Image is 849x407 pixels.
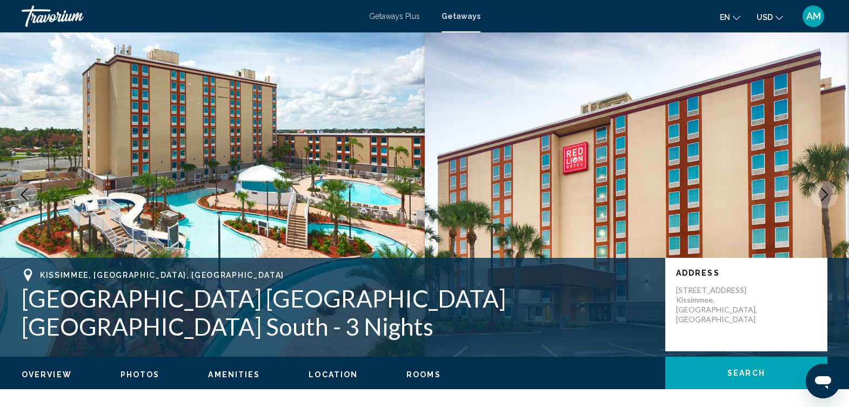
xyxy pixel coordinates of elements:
[11,181,38,208] button: Previous image
[676,285,763,324] p: [STREET_ADDRESS] Kissimmee, [GEOGRAPHIC_DATA], [GEOGRAPHIC_DATA]
[811,181,838,208] button: Next image
[442,12,480,21] a: Getaways
[40,271,284,279] span: Kissimmee, [GEOGRAPHIC_DATA], [GEOGRAPHIC_DATA]
[806,11,821,22] span: AM
[720,13,730,22] span: en
[22,370,72,379] button: Overview
[406,370,441,379] button: Rooms
[369,12,420,21] a: Getaways Plus
[806,364,840,398] iframe: Button to launch messaging window
[121,370,160,379] button: Photos
[727,369,765,378] span: Search
[665,357,827,389] button: Search
[208,370,260,379] button: Amenities
[757,13,773,22] span: USD
[757,9,783,25] button: Change currency
[22,284,654,341] h1: [GEOGRAPHIC_DATA] [GEOGRAPHIC_DATA] [GEOGRAPHIC_DATA] South - 3 Nights
[309,370,358,379] button: Location
[799,5,827,28] button: User Menu
[720,9,740,25] button: Change language
[676,269,817,277] p: Address
[22,5,358,27] a: Travorium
